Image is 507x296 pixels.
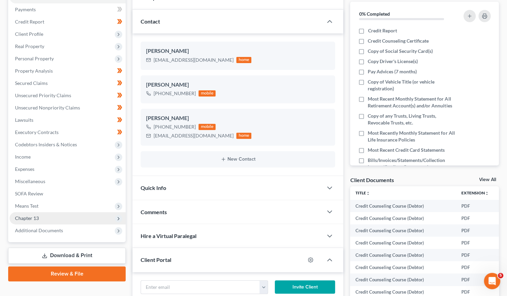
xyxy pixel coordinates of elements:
span: Hire a Virtual Paralegal [141,233,196,239]
span: Bills/Invoices/Statements/Collection Letters/Creditor Correspondence [368,157,456,171]
span: Lawsuits [15,117,33,123]
div: [PERSON_NAME] [146,114,330,122]
td: Credit Counseling Course (Debtor) [350,273,456,286]
span: Means Test [15,203,38,209]
td: PDF [456,224,494,237]
span: Copy of Vehicle Title (or vehicle registration) [368,78,456,92]
a: Property Analysis [10,65,126,77]
span: Credit Counseling Certificate [368,38,429,44]
span: Credit Report [15,19,44,25]
span: Payments [15,6,36,12]
div: mobile [199,124,216,130]
span: Client Portal [141,256,171,263]
a: SOFA Review [10,188,126,200]
td: PDF [456,237,494,249]
div: [PERSON_NAME] [146,81,330,89]
span: Copy of Social Security Card(s) [368,48,433,55]
span: Copy of any Trusts, Living Trusts, Revocable Trusts, etc. [368,113,456,126]
span: Most Recently Monthly Statement for All Life Insurance Policies [368,130,456,143]
i: unfold_more [366,191,370,195]
div: mobile [199,90,216,97]
div: [EMAIL_ADDRESS][DOMAIN_NAME] [154,57,234,63]
td: Credit Counseling Course (Debtor) [350,200,456,212]
span: Executory Contracts [15,129,59,135]
i: unfold_more [485,191,489,195]
span: Income [15,154,31,160]
div: [PHONE_NUMBER] [154,90,196,97]
td: Credit Counseling Course (Debtor) [350,212,456,224]
strong: 0% Completed [359,11,390,17]
a: Titleunfold_more [355,190,370,195]
a: Extensionunfold_more [461,190,489,195]
td: PDF [456,212,494,224]
button: New Contact [146,157,330,162]
span: 5 [498,273,503,278]
div: home [236,57,251,63]
a: Payments [10,3,126,16]
span: Real Property [15,43,44,49]
a: Unsecured Nonpriority Claims [10,102,126,114]
span: Additional Documents [15,227,63,233]
a: Unsecured Priority Claims [10,89,126,102]
a: Credit Report [10,16,126,28]
td: PDF [456,249,494,261]
span: Miscellaneous [15,178,45,184]
a: Executory Contracts [10,126,126,138]
td: Credit Counseling Course (Debtor) [350,224,456,237]
td: PDF [456,200,494,212]
span: Secured Claims [15,80,48,86]
span: Copy Driver's License(s) [368,58,418,65]
td: PDF [456,261,494,273]
div: [EMAIL_ADDRESS][DOMAIN_NAME] [154,132,234,139]
span: Client Profile [15,31,43,37]
span: Most Recent Credit Card Statements [368,147,445,153]
span: Most Recent Monthly Statement for All Retirement Account(s) and/or Annuities [368,95,456,109]
span: Pay Advices (7 months) [368,68,417,75]
span: Expenses [15,166,34,172]
div: Client Documents [350,176,394,183]
span: Credit Report [368,27,397,34]
a: View All [479,177,496,182]
a: Lawsuits [10,114,126,126]
div: home [236,133,251,139]
span: Unsecured Priority Claims [15,92,71,98]
td: Credit Counseling Course (Debtor) [350,261,456,273]
span: Personal Property [15,56,54,61]
span: Contact [141,18,160,25]
a: Secured Claims [10,77,126,89]
span: SOFA Review [15,191,43,196]
td: Credit Counseling Course (Debtor) [350,249,456,261]
td: PDF [456,273,494,286]
input: Enter email [141,281,260,294]
div: [PHONE_NUMBER] [154,123,196,130]
a: Download & Print [8,248,126,264]
span: Quick Info [141,184,166,191]
span: Comments [141,209,167,215]
span: Codebtors Insiders & Notices [15,142,77,147]
iframe: Intercom live chat [484,273,500,289]
span: Property Analysis [15,68,53,74]
div: [PERSON_NAME] [146,47,330,55]
span: Unsecured Nonpriority Claims [15,105,80,110]
button: Invite Client [275,280,335,294]
a: Review & File [8,266,126,281]
span: Chapter 13 [15,215,39,221]
td: Credit Counseling Course (Debtor) [350,237,456,249]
